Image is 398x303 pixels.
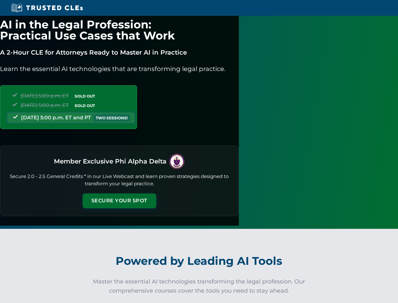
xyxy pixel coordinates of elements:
img: Trusted CLEs [9,3,85,13]
h3: Member Exclusive Phi Alpha Delta [54,156,166,167]
p: Secure 2.0 - 2.5 General Credits * in our Live Webcast and learn proven strategies designed to tr... [8,173,231,187]
button: Secure Your Spot [83,193,156,208]
h2: Powered by Leading AI Tools [25,250,374,272]
span: SOLD OUT [72,93,97,99]
span: SOLD OUT [72,102,97,109]
span: [DATE] 5:00 p.m. ET [20,102,69,108]
p: Master the essential AI technologies transforming the legal profession. Our comprehensive courses... [89,277,309,295]
span: [DATE] 5:00 p.m. ET [20,93,69,99]
img: PAD [169,153,185,169]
